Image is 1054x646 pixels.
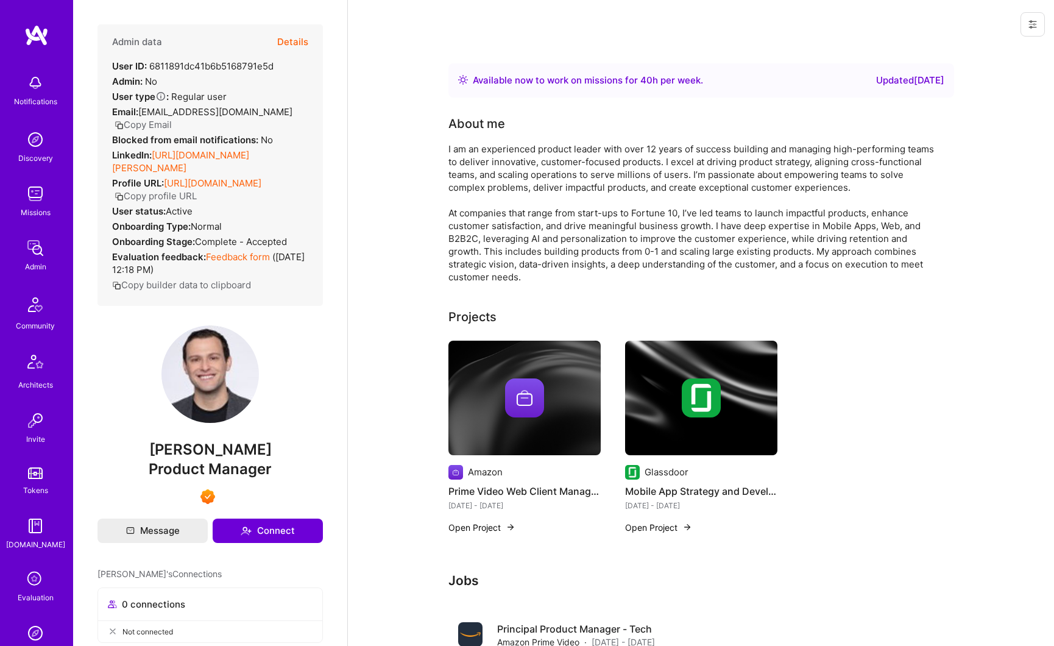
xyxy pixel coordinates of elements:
div: Glassdoor [645,466,688,478]
i: icon Copy [115,121,124,130]
div: I am an experienced product leader with over 12 years of success building and managing high-perfo... [448,143,936,283]
img: cover [625,341,777,455]
strong: Profile URL: [112,177,164,189]
div: Architects [18,378,53,391]
img: bell [23,71,48,95]
div: No [112,133,273,146]
img: Architects [21,349,50,378]
strong: Admin: [112,76,143,87]
button: Message [97,519,208,543]
div: Evaluation [18,591,54,604]
button: Copy builder data to clipboard [112,279,251,291]
img: arrow-right [682,522,692,532]
strong: User status: [112,205,166,217]
span: Not connected [122,625,173,638]
img: teamwork [23,182,48,206]
strong: User ID: [112,60,147,72]
strong: Blocked from email notifications: [112,134,261,146]
img: cover [448,341,601,455]
img: discovery [23,127,48,152]
span: 0 connections [122,598,185,611]
h4: Principal Product Manager - Tech [497,622,655,636]
i: icon SelectionTeam [24,568,47,591]
img: Exceptional A.Teamer [200,489,215,504]
img: guide book [23,514,48,538]
i: icon Collaborator [108,600,117,609]
div: Admin [25,260,46,273]
img: Admin Search [23,621,48,645]
h4: Prime Video Web Client Management [448,483,601,499]
i: Help [155,91,166,102]
div: [DATE] - [DATE] [448,499,601,512]
span: Product Manager [149,460,272,478]
div: Projects [448,308,497,326]
strong: LinkedIn: [112,149,152,161]
img: Company logo [505,378,544,417]
img: logo [24,24,49,46]
button: Open Project [448,521,515,534]
div: Discovery [18,152,53,165]
img: arrow-right [506,522,515,532]
button: Copy profile URL [115,190,197,202]
div: Notifications [14,95,57,108]
span: normal [191,221,222,232]
span: Complete - Accepted [195,236,287,247]
button: Copy Email [115,118,172,131]
span: [PERSON_NAME] [97,441,323,459]
img: Company logo [448,465,463,480]
i: icon Connect [241,525,252,536]
i: icon CloseGray [108,626,118,636]
strong: Onboarding Stage: [112,236,195,247]
div: Invite [26,433,45,445]
div: Community [16,319,55,332]
img: admin teamwork [23,236,48,260]
button: Connect [213,519,323,543]
div: Tokens [23,484,48,497]
img: Company logo [625,465,640,480]
span: [EMAIL_ADDRESS][DOMAIN_NAME] [138,106,292,118]
a: Feedback form [206,251,270,263]
strong: User type : [112,91,169,102]
div: Regular user [112,90,227,103]
img: tokens [28,467,43,479]
strong: Email: [112,106,138,118]
button: Details [277,24,308,60]
div: [DATE] - [DATE] [625,499,777,512]
img: Invite [23,408,48,433]
strong: Evaluation feedback: [112,251,206,263]
span: [PERSON_NAME]'s Connections [97,567,222,580]
img: User Avatar [161,325,259,423]
button: Open Project [625,521,692,534]
div: ( [DATE] 12:18 PM ) [112,250,308,276]
i: icon Copy [115,192,124,201]
strong: Onboarding Type: [112,221,191,232]
h3: Jobs [448,573,954,588]
div: [DOMAIN_NAME] [6,538,65,551]
div: About me [448,115,505,133]
span: 40 [640,74,653,86]
h4: Mobile App Strategy and Development [625,483,777,499]
img: Company logo [682,378,721,417]
i: icon Copy [112,281,121,290]
div: Missions [21,206,51,219]
div: Updated [DATE] [876,73,944,88]
div: 6811891dc41b6b5168791e5d [112,60,274,73]
button: 0 connectionsNot connected [97,587,323,643]
h4: Admin data [112,37,162,48]
a: [URL][DOMAIN_NAME] [164,177,261,189]
div: Available now to work on missions for h per week . [473,73,703,88]
img: Community [21,290,50,319]
div: No [112,75,157,88]
i: icon Mail [126,527,135,535]
img: Availability [458,75,468,85]
span: Active [166,205,193,217]
div: Amazon [468,466,503,478]
a: [URL][DOMAIN_NAME][PERSON_NAME] [112,149,249,174]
